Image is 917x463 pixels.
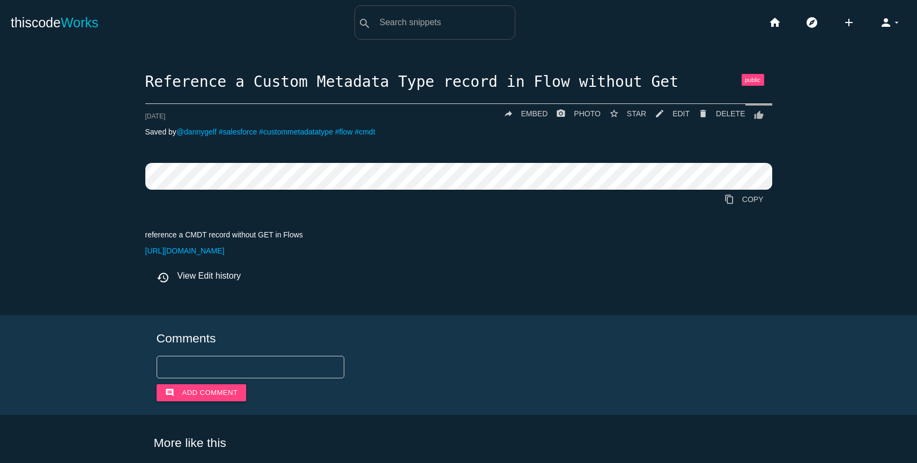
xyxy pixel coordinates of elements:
h1: Reference a Custom Metadata Type record in Flow without Get [145,74,772,91]
i: add [842,5,855,40]
span: EMBED [521,109,548,118]
i: home [768,5,781,40]
button: star_borderSTAR [601,104,646,123]
span: EDIT [672,109,690,118]
button: search [355,6,374,39]
p: reference a CMDT record without GET in Flows [145,230,772,239]
a: mode_editEDIT [646,104,690,123]
i: content_copy [724,190,734,209]
i: arrow_drop_down [892,5,901,40]
span: STAR [627,109,646,118]
a: #custommetadatatype [259,128,333,136]
span: DELETE [716,109,745,118]
a: @dannygelf [176,128,217,136]
h5: More like this [138,436,780,450]
i: mode_edit [655,104,664,123]
h6: View Edit history [157,271,772,281]
i: reply [504,104,513,123]
i: explore [805,5,818,40]
a: Copy to Clipboard [716,190,772,209]
i: delete [698,104,708,123]
h5: Comments [157,332,761,345]
button: commentAdd comment [157,384,247,401]
i: person [879,5,892,40]
input: Search snippets [374,11,515,34]
a: #salesforce [219,128,257,136]
i: history [157,271,169,284]
span: [DATE] [145,113,166,120]
i: search [358,6,371,41]
span: Works [61,15,98,30]
a: replyEMBED [495,104,548,123]
a: [URL][DOMAIN_NAME] [145,247,225,255]
i: star_border [609,104,619,123]
p: Saved by [145,128,772,136]
span: PHOTO [574,109,601,118]
i: photo_camera [556,104,566,123]
a: thiscodeWorks [11,5,99,40]
a: #flow [335,128,353,136]
a: photo_cameraPHOTO [548,104,601,123]
a: #cmdt [354,128,375,136]
i: comment [165,384,174,401]
a: Delete Post [690,104,745,123]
